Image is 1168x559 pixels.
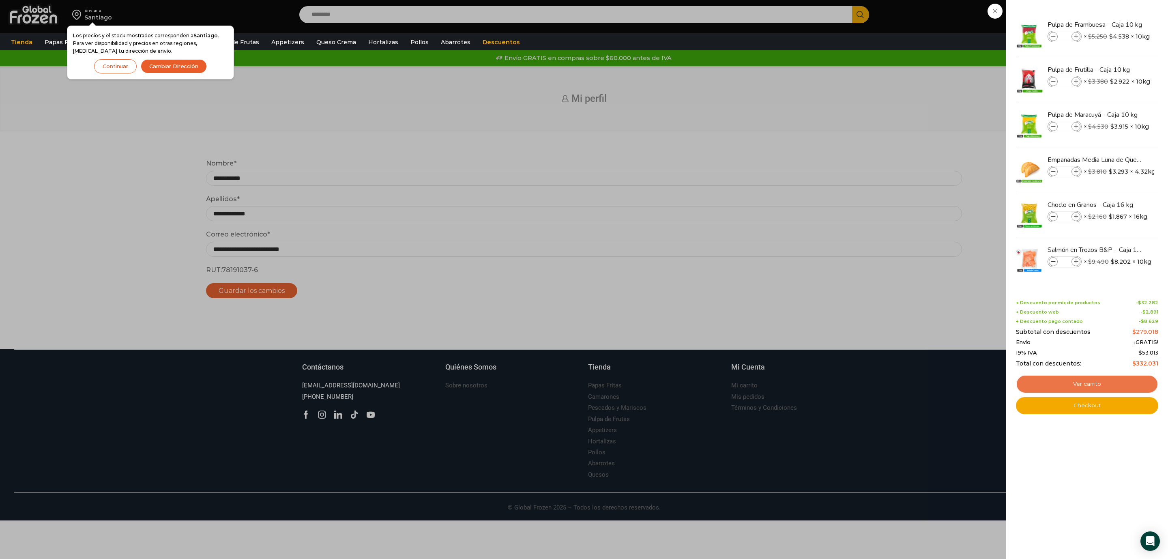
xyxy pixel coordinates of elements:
[1088,33,1092,40] span: $
[1088,213,1092,220] span: $
[1016,350,1037,356] span: 19% IVA
[1084,31,1150,42] span: × × 10kg
[1109,168,1128,176] bdi: 3.293
[1058,122,1071,131] input: Product quantity
[1084,211,1147,222] span: × × 16kg
[437,34,474,50] a: Abarrotes
[1048,110,1144,119] a: Pulpa de Maracuyá - Caja 10 kg
[1141,318,1158,324] bdi: 8.629
[1110,77,1129,86] bdi: 2.922
[1016,339,1031,346] span: Envío
[1139,319,1158,324] span: -
[1058,32,1071,41] input: Product quantity
[1016,310,1059,315] span: + Descuento web
[1084,256,1151,267] span: × × 10kg
[1140,531,1160,551] div: Open Intercom Messenger
[1140,310,1158,315] span: -
[1132,328,1158,335] bdi: 279.018
[1088,213,1107,220] bdi: 2.160
[1088,78,1092,85] span: $
[1088,123,1108,130] bdi: 4.530
[94,59,137,73] button: Continuar
[1084,76,1150,87] span: × × 10kg
[1132,360,1158,367] bdi: 332.031
[1110,123,1114,131] span: $
[1048,65,1144,74] a: Pulpa de Frutilla - Caja 10 kg
[1058,257,1071,266] input: Product quantity
[1111,258,1114,266] span: $
[1088,168,1092,175] span: $
[1109,168,1112,176] span: $
[141,59,207,73] button: Cambiar Dirección
[1138,300,1141,305] span: $
[406,34,433,50] a: Pollos
[1109,32,1129,41] bdi: 4.538
[1048,245,1144,254] a: Salmón en Trozos B&P – Caja 10 kg
[1016,319,1083,324] span: + Descuento pago contado
[1132,328,1136,335] span: $
[1109,32,1113,41] span: $
[1048,20,1144,29] a: Pulpa de Frambuesa - Caja 10 kg
[1088,78,1108,85] bdi: 3.380
[267,34,308,50] a: Appetizers
[1138,349,1142,356] span: $
[1138,300,1158,305] bdi: 32.282
[1016,360,1081,367] span: Total con descuentos:
[1058,77,1071,86] input: Product quantity
[1084,121,1149,132] span: × × 10kg
[73,32,228,55] p: Los precios y el stock mostrados corresponden a . Para ver disponibilidad y precios en otras regi...
[1136,300,1158,305] span: -
[1088,33,1107,40] bdi: 5.250
[1088,168,1107,175] bdi: 3.810
[1088,123,1092,130] span: $
[1088,258,1109,265] bdi: 9.490
[1142,309,1146,315] span: $
[208,34,263,50] a: Pulpa de Frutas
[7,34,36,50] a: Tienda
[364,34,402,50] a: Hortalizas
[1109,213,1127,221] bdi: 1.867
[1141,318,1144,324] span: $
[1109,213,1112,221] span: $
[1016,397,1158,414] a: Checkout
[1084,166,1155,177] span: × × 4.32kg
[1111,258,1131,266] bdi: 8.202
[1134,339,1158,346] span: ¡GRATIS!
[1016,300,1100,305] span: + Descuento por mix de productos
[193,32,218,39] strong: Santiago
[479,34,524,50] a: Descuentos
[1048,155,1144,164] a: Empanadas Media Luna de Queso - Caja 160 unidades
[1058,167,1071,176] input: Product quantity
[1088,258,1092,265] span: $
[1142,309,1158,315] bdi: 2.891
[1058,212,1071,221] input: Product quantity
[1132,360,1136,367] span: $
[41,34,86,50] a: Papas Fritas
[1048,200,1144,209] a: Choclo en Granos - Caja 16 kg
[1110,123,1128,131] bdi: 3.915
[1110,77,1114,86] span: $
[312,34,360,50] a: Queso Crema
[1138,349,1158,356] span: 53.013
[1016,375,1158,393] a: Ver carrito
[1016,329,1091,335] span: Subtotal con descuentos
